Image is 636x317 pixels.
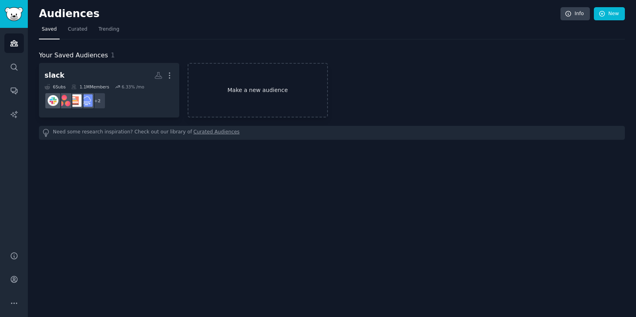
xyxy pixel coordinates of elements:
img: SaaS [80,94,93,107]
div: Need some research inspiration? Check out our library of [39,126,625,140]
span: 1 [111,51,115,59]
a: Trending [96,23,122,39]
img: Slack [47,94,59,107]
a: New [594,7,625,21]
span: Trending [99,26,119,33]
div: 6.33 % /mo [122,84,144,90]
span: Curated [68,26,87,33]
a: Make a new audience [188,63,328,117]
h2: Audiences [39,8,560,20]
div: slack [45,70,64,80]
img: projectmanagement [69,94,81,107]
div: 1.1M Members [71,84,109,90]
span: Saved [42,26,57,33]
img: Asana [58,94,70,107]
img: GummySearch logo [5,7,23,21]
div: 6 Sub s [45,84,66,90]
a: Saved [39,23,60,39]
a: slack6Subs1.1MMembers6.33% /mo+2SaaSprojectmanagementAsanaSlack [39,63,179,117]
a: Curated [65,23,90,39]
a: Curated Audiences [194,129,240,137]
span: Your Saved Audiences [39,51,108,61]
a: Info [560,7,590,21]
div: + 2 [89,92,106,109]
